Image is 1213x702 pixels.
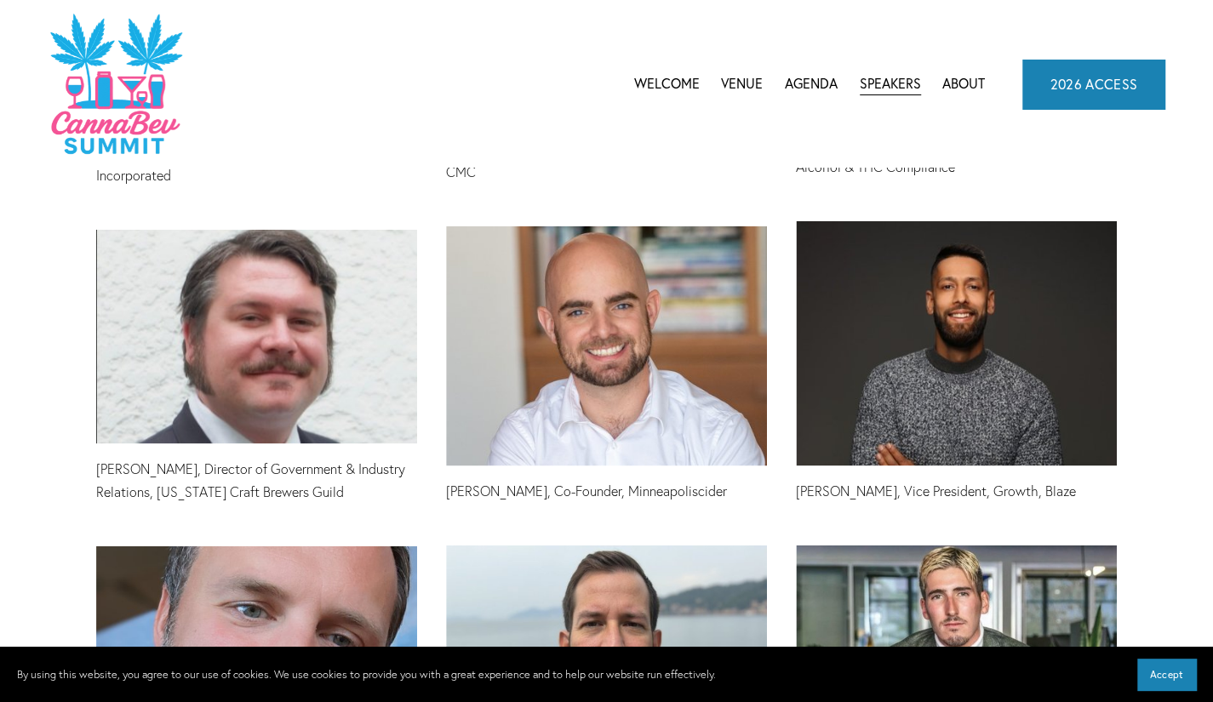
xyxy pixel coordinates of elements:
[1150,668,1183,681] span: Accept
[634,71,700,97] a: Welcome
[49,12,182,156] img: CannaDataCon
[942,71,985,97] a: About
[17,665,716,684] p: By using this website, you agree to our use of cookies. We use cookies to provide you with a grea...
[785,72,838,95] span: Agenda
[721,71,763,97] a: Venue
[1137,659,1196,690] button: Accept
[96,458,417,504] p: [PERSON_NAME], Director of Government & Industry Relations, [US_STATE] Craft Brewers Guild
[1022,60,1164,109] a: 2026 ACCESS
[785,71,838,97] a: folder dropdown
[446,480,767,503] p: [PERSON_NAME], Co-Founder, Minneapoliscider
[860,71,921,97] a: Speakers
[796,480,1117,503] p: [PERSON_NAME], Vice President, Growth, Blaze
